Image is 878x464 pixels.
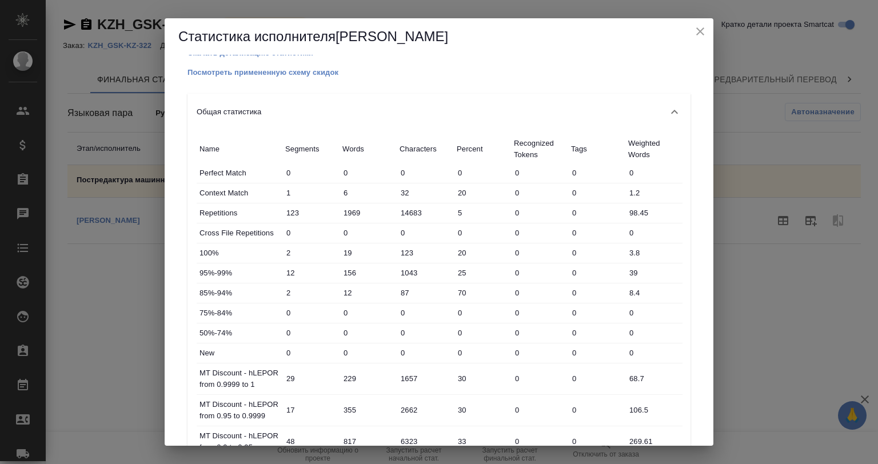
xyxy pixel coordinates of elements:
p: Characters [400,143,451,155]
p: 95%-99% [199,267,280,279]
input: ✎ Введи что-нибудь [625,433,683,450]
input: ✎ Введи что-нибудь [340,433,397,450]
p: Percent [457,143,508,155]
input: ✎ Введи что-нибудь [340,402,397,418]
input: ✎ Введи что-нибудь [454,433,511,450]
input: ✎ Введи что-нибудь [282,402,340,418]
input: ✎ Введи что-нибудь [454,345,511,361]
input: ✎ Введи что-нибудь [397,185,454,201]
input: ✎ Введи что-нибудь [454,325,511,341]
p: Общая статистика [197,106,261,118]
input: ✎ Введи что-нибудь [568,165,625,181]
input: ✎ Введи что-нибудь [340,325,397,341]
p: 50%-74% [199,327,280,339]
p: Tags [571,143,622,155]
input: ✎ Введи что-нибудь [511,165,568,181]
input: ✎ Введи что-нибудь [340,205,397,221]
input: ✎ Введи что-нибудь [625,325,683,341]
p: MT Discount - hLEPOR from 0.9 to 0.95 [199,430,280,453]
p: 85%-94% [199,287,280,299]
input: ✎ Введи что-нибудь [568,370,625,387]
input: ✎ Введи что-нибудь [511,433,568,450]
input: ✎ Введи что-нибудь [511,245,568,261]
p: Context Match [199,187,280,199]
input: ✎ Введи что-нибудь [397,305,454,321]
p: Скачать детализацию статистики [187,49,313,57]
input: ✎ Введи что-нибудь [511,285,568,301]
input: ✎ Введи что-нибудь [568,345,625,361]
button: close [692,23,709,40]
input: ✎ Введи что-нибудь [282,245,340,261]
input: ✎ Введи что-нибудь [454,265,511,281]
input: ✎ Введи что-нибудь [282,305,340,321]
input: ✎ Введи что-нибудь [454,165,511,181]
input: ✎ Введи что-нибудь [282,345,340,361]
p: 75%-84% [199,307,280,319]
input: ✎ Введи что-нибудь [282,370,340,387]
p: New [199,347,280,359]
div: Общая статистика [187,94,691,130]
input: ✎ Введи что-нибудь [282,225,340,241]
input: ✎ Введи что-нибудь [568,325,625,341]
input: ✎ Введи что-нибудь [282,265,340,281]
p: MT Discount - hLEPOR from 0.9999 to 1 [199,367,280,390]
input: ✎ Введи что-нибудь [397,402,454,418]
input: ✎ Введи что-нибудь [340,185,397,201]
input: ✎ Введи что-нибудь [568,265,625,281]
input: ✎ Введи что-нибудь [397,225,454,241]
p: Recognized Tokens [514,138,565,161]
h5: Статистика исполнителя [PERSON_NAME] [178,27,700,46]
input: ✎ Введи что-нибудь [568,305,625,321]
p: Cross File Repetitions [199,227,280,239]
input: ✎ Введи что-нибудь [625,402,683,418]
input: ✎ Введи что-нибудь [397,165,454,181]
input: ✎ Введи что-нибудь [340,265,397,281]
input: ✎ Введи что-нибудь [340,245,397,261]
input: ✎ Введи что-нибудь [568,205,625,221]
input: ✎ Введи что-нибудь [454,370,511,387]
a: Посмотреть примененную схему скидок [187,67,338,77]
input: ✎ Введи что-нибудь [282,185,340,201]
input: ✎ Введи что-нибудь [397,345,454,361]
input: ✎ Введи что-нибудь [625,225,683,241]
p: Segments [285,143,337,155]
input: ✎ Введи что-нибудь [397,433,454,450]
input: ✎ Введи что-нибудь [454,205,511,221]
input: ✎ Введи что-нибудь [340,305,397,321]
input: ✎ Введи что-нибудь [397,325,454,341]
input: ✎ Введи что-нибудь [454,225,511,241]
input: ✎ Введи что-нибудь [282,433,340,450]
input: ✎ Введи что-нибудь [397,205,454,221]
input: ✎ Введи что-нибудь [397,245,454,261]
input: ✎ Введи что-нибудь [340,370,397,387]
p: Words [342,143,394,155]
p: 100% [199,247,280,259]
input: ✎ Введи что-нибудь [454,402,511,418]
input: ✎ Введи что-нибудь [625,305,683,321]
input: ✎ Введи что-нибудь [454,285,511,301]
input: ✎ Введи что-нибудь [511,305,568,321]
input: ✎ Введи что-нибудь [511,185,568,201]
input: ✎ Введи что-нибудь [511,225,568,241]
input: ✎ Введи что-нибудь [511,345,568,361]
input: ✎ Введи что-нибудь [625,285,683,301]
input: ✎ Введи что-нибудь [568,285,625,301]
input: ✎ Введи что-нибудь [282,285,340,301]
input: ✎ Введи что-нибудь [454,245,511,261]
p: Name [199,143,280,155]
input: ✎ Введи что-нибудь [568,402,625,418]
input: ✎ Введи что-нибудь [625,345,683,361]
p: Perfect Match [199,167,280,179]
input: ✎ Введи что-нибудь [625,245,683,261]
input: ✎ Введи что-нибудь [340,225,397,241]
p: Посмотреть примененную схему скидок [187,68,338,77]
input: ✎ Введи что-нибудь [625,370,683,387]
input: ✎ Введи что-нибудь [454,185,511,201]
input: ✎ Введи что-нибудь [625,265,683,281]
input: ✎ Введи что-нибудь [625,205,683,221]
input: ✎ Введи что-нибудь [340,285,397,301]
input: ✎ Введи что-нибудь [625,185,683,201]
input: ✎ Введи что-нибудь [397,285,454,301]
input: ✎ Введи что-нибудь [397,265,454,281]
input: ✎ Введи что-нибудь [625,165,683,181]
